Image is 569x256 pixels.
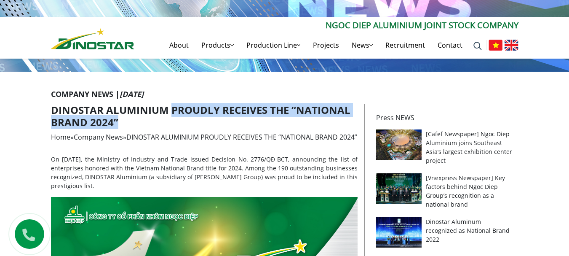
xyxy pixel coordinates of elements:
img: Nhôm Dinostar [51,28,134,49]
p: On [DATE], the Ministry of Industry and Trade issued Decision No. 2776/QĐ-BCT, announcing the lis... [51,155,358,190]
a: Recruitment [379,32,431,59]
p: Ngoc Diep Aluminium Joint Stock Company [134,19,518,32]
span: » » [51,132,357,142]
p: Press NEWS [376,113,513,123]
i: [DATE] [120,89,144,99]
a: Projects [307,32,345,59]
a: [Cafef Newspaper] Ngoc Diep Aluminium joins Southeast Asia’s largest exhibition center project [426,130,512,164]
img: Dinostar Aluminum recognized as National Brand 2022 [376,217,422,248]
img: [Cafef Newspaper] Ngoc Diep Aluminium joins Southeast Asia’s largest exhibition center project [376,129,422,160]
a: Products [195,32,240,59]
img: search [473,42,482,50]
a: News [345,32,379,59]
a: Home [51,132,70,142]
a: Company News [74,132,123,142]
h1: DINOSTAR ALUMINIUM PROUDLY RECEIVES THE “NATIONAL BRAND 2024” [51,104,358,129]
a: Production Line [240,32,307,59]
p: Company News | [51,89,518,100]
a: Dinostar Aluminum recognized as National Brand 2022 [426,218,510,243]
img: Tiếng Việt [489,40,502,51]
img: English [505,40,518,51]
img: [Vnexpress Newspaper] Key factors behind Ngoc Diep Group’s recognition as a national brand [376,173,422,204]
span: DINOSTAR ALUMINIUM PROUDLY RECEIVES THE “NATIONAL BRAND 2024” [126,132,357,142]
a: Contact [431,32,469,59]
a: About [163,32,195,59]
a: [Vnexpress Newspaper] Key factors behind Ngoc Diep Group’s recognition as a national brand [426,174,505,208]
